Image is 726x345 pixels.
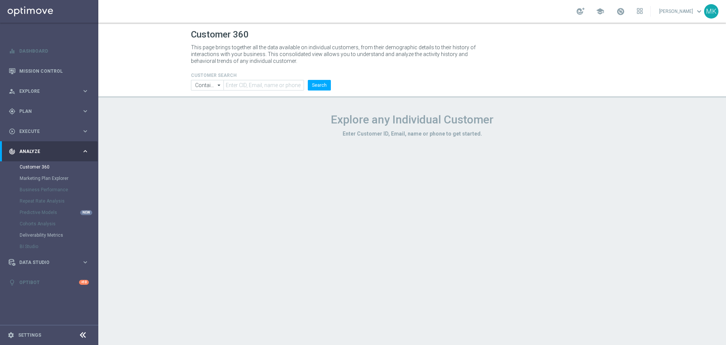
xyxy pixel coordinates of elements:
[20,184,98,195] div: Business Performance
[19,149,82,154] span: Analyze
[19,41,89,61] a: Dashboard
[9,108,16,115] i: gps_fixed
[9,128,82,135] div: Execute
[8,128,89,134] button: play_circle_outline Execute keyboard_arrow_right
[9,279,16,286] i: lightbulb
[191,44,482,64] p: This page brings together all the data available on individual customers, from their demographic ...
[9,108,82,115] div: Plan
[79,280,89,285] div: +10
[20,218,98,229] div: Cohorts Analysis
[216,80,223,90] i: arrow_drop_down
[8,48,89,54] button: equalizer Dashboard
[9,128,16,135] i: play_circle_outline
[8,279,89,286] button: lightbulb Optibot +10
[82,148,89,155] i: keyboard_arrow_right
[9,88,82,95] div: Explore
[82,87,89,95] i: keyboard_arrow_right
[191,130,633,137] h3: Enter Customer ID, Email, name or phone to get started.
[308,80,331,91] button: Search
[8,259,89,265] button: Data Studio keyboard_arrow_right
[223,80,304,91] input: Enter CID, Email, name or phone
[704,4,718,19] div: MK
[8,332,14,339] i: settings
[695,7,703,16] span: keyboard_arrow_down
[82,108,89,115] i: keyboard_arrow_right
[191,73,331,78] h4: CUSTOMER SEARCH
[191,29,633,40] h1: Customer 360
[596,7,604,16] span: school
[19,61,89,81] a: Mission Control
[19,89,82,94] span: Explore
[19,109,82,114] span: Plan
[20,195,98,207] div: Repeat Rate Analysis
[19,272,79,292] a: Optibot
[191,113,633,126] h1: Explore any Individual Customer
[80,210,92,215] div: NEW
[9,148,16,155] i: track_changes
[20,175,79,181] a: Marketing Plan Explorer
[9,259,82,266] div: Data Studio
[20,173,98,184] div: Marketing Plan Explorer
[20,161,98,173] div: Customer 360
[18,333,41,337] a: Settings
[20,164,79,170] a: Customer 360
[8,148,89,155] button: track_changes Analyze keyboard_arrow_right
[20,232,79,238] a: Deliverability Metrics
[20,207,98,218] div: Predictive Models
[9,41,89,61] div: Dashboard
[82,259,89,266] i: keyboard_arrow_right
[8,68,89,74] button: Mission Control
[8,108,89,114] button: gps_fixed Plan keyboard_arrow_right
[9,88,16,95] i: person_search
[20,229,98,241] div: Deliverability Metrics
[82,128,89,135] i: keyboard_arrow_right
[658,6,704,17] a: [PERSON_NAME]keyboard_arrow_down
[9,61,89,81] div: Mission Control
[20,241,98,252] div: BI Studio
[19,129,82,134] span: Execute
[9,48,16,55] i: equalizer
[9,148,82,155] div: Analyze
[191,80,223,91] input: Contains
[8,88,89,94] button: person_search Explore keyboard_arrow_right
[9,272,89,292] div: Optibot
[19,260,82,265] span: Data Studio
